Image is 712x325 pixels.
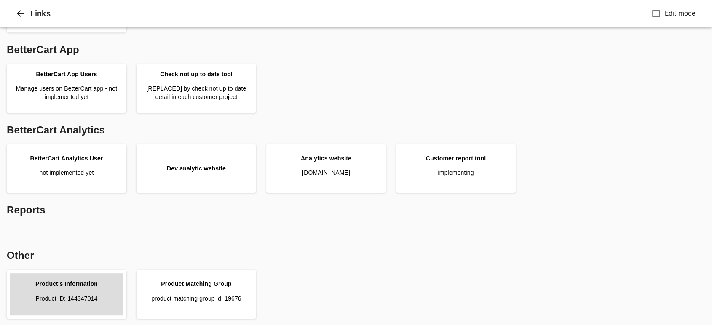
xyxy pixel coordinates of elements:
p: Product ID: 144347014 [35,294,97,303]
a: Dev analytic website [140,147,253,189]
p: [DOMAIN_NAME] [302,168,350,177]
a: Analytics website[DOMAIN_NAME] [270,147,383,189]
p: not implemented yet [40,168,94,177]
div: Product Matching Group [161,280,231,288]
a: Customer report toolimplementing [399,147,512,189]
div: BetterCart App [3,39,709,60]
p: implementing [438,168,474,177]
a: Product's InformationProduct ID: 144347014 [10,273,123,315]
div: BetterCart Analytics User [30,154,103,162]
div: Customer report tool [426,154,486,162]
div: Reports [3,200,709,221]
p: product matching group id: 19676 [151,294,241,303]
h6: Links [30,7,648,20]
a: BetterCart Analytics Usernot implemented yet [10,147,123,189]
span: Edit mode [665,8,695,19]
button: Close [10,3,30,24]
div: Analytics website [301,154,351,162]
p: [REPLACED] by check not up to date detail in each customer project [140,84,253,101]
a: Product Matching Groupproduct matching group id: 19676 [140,273,253,315]
div: BetterCart App Users [36,70,97,78]
a: Check not up to date tool[REPLACED] by check not up to date detail in each customer project [140,67,253,109]
div: Other [3,245,709,266]
div: BetterCart Analytics [3,120,709,141]
p: Manage users on BetterCart app - not implemented yet [10,84,123,101]
div: Check not up to date tool [160,70,233,78]
div: Product's Information [35,280,98,288]
a: BetterCart App UsersManage users on BetterCart app - not implemented yet [10,67,123,109]
div: Dev analytic website [167,164,226,173]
